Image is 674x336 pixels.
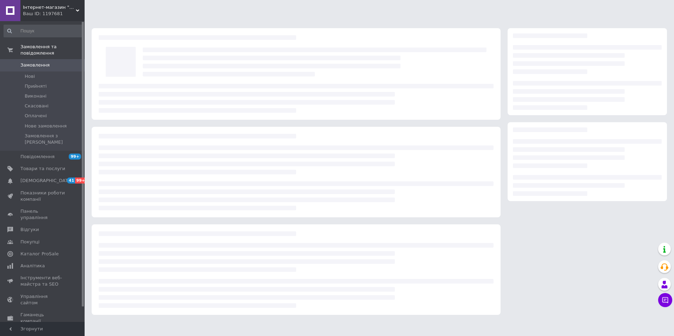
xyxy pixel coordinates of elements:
span: Покупці [20,239,39,245]
span: Замовлення та повідомлення [20,44,85,56]
span: 99+ [75,178,87,183]
span: Показники роботи компанії [20,190,65,203]
button: Чат з покупцем [658,293,672,307]
span: Панель управління [20,208,65,221]
span: 41 [67,178,75,183]
input: Пошук [4,25,83,37]
span: Інструменти веб-майстра та SEO [20,275,65,287]
div: Ваш ID: 1197681 [23,11,85,17]
span: Оплачені [25,113,47,119]
span: Управління сайтом [20,293,65,306]
span: Відгуки [20,226,39,233]
span: Інтернет-магазин "ЗАКУПИСЬ" [23,4,76,11]
span: 99+ [69,154,81,160]
span: Замовлення [20,62,50,68]
span: Каталог ProSale [20,251,59,257]
span: Повідомлення [20,154,55,160]
span: Скасовані [25,103,49,109]
span: Аналітика [20,263,45,269]
span: [DEMOGRAPHIC_DATA] [20,178,73,184]
span: Замовлення з [PERSON_NAME] [25,133,82,145]
span: Нове замовлення [25,123,67,129]
span: Гаманець компанії [20,312,65,324]
span: Товари та послуги [20,166,65,172]
span: Прийняті [25,83,47,89]
span: Виконані [25,93,47,99]
span: Нові [25,73,35,80]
